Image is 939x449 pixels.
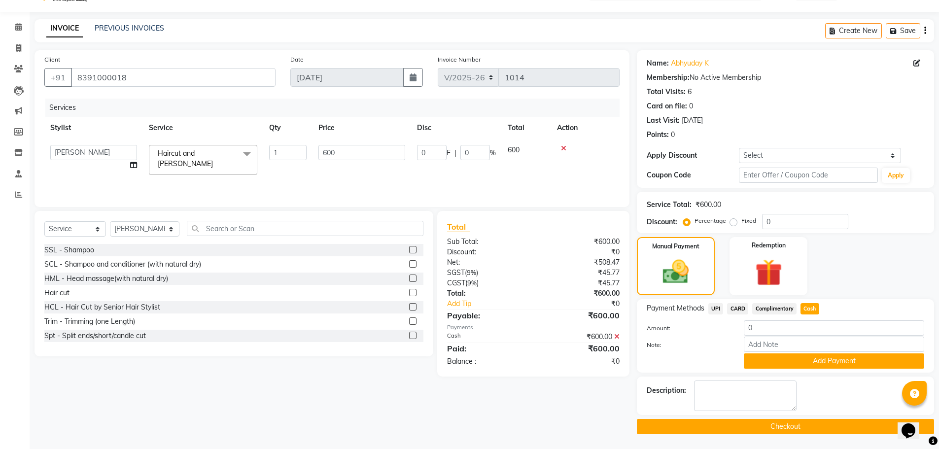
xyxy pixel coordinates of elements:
button: Save [886,23,920,38]
div: Description: [647,385,686,396]
label: Redemption [752,241,786,250]
input: Add Note [744,337,924,352]
span: % [490,148,496,158]
div: Points: [647,130,669,140]
iframe: chat widget [898,410,929,439]
span: 600 [508,145,520,154]
div: Sub Total: [440,237,533,247]
span: 9% [467,269,476,276]
span: | [454,148,456,158]
div: 0 [689,101,693,111]
div: Coupon Code [647,170,739,180]
div: ₹0 [533,247,627,257]
span: SGST [447,268,465,277]
div: ₹600.00 [533,288,627,299]
label: Percentage [695,216,726,225]
a: x [213,159,217,168]
div: Balance : [440,356,533,367]
div: Total Visits: [647,87,686,97]
div: Discount: [647,217,677,227]
div: HCL - Hair Cut by Senior Hair Stylist [44,302,160,312]
th: Price [313,117,411,139]
div: Membership: [647,72,690,83]
th: Qty [263,117,313,139]
a: Add Tip [440,299,549,309]
th: Total [502,117,551,139]
th: Action [551,117,620,139]
div: ₹508.47 [533,257,627,268]
span: Complimentary [752,303,797,314]
button: Create New [825,23,882,38]
img: _cash.svg [655,257,697,287]
div: Discount: [440,247,533,257]
button: Add Payment [744,353,924,369]
label: Note: [639,341,737,349]
div: Card on file: [647,101,687,111]
div: Cash [440,332,533,342]
div: ₹600.00 [533,310,627,321]
div: ₹45.77 [533,278,627,288]
span: UPI [708,303,724,314]
div: Last Visit: [647,115,680,126]
label: Date [290,55,304,64]
div: 0 [671,130,675,140]
div: SSL - Shampoo [44,245,94,255]
div: Apply Discount [647,150,739,161]
div: Service Total: [647,200,692,210]
a: PREVIOUS INVOICES [95,24,164,33]
label: Client [44,55,60,64]
span: Haircut and [PERSON_NAME] [158,149,213,168]
div: Spt - Split ends/short/candle cut [44,331,146,341]
button: Apply [882,168,910,183]
div: HML - Head massage(with natural dry) [44,274,168,284]
div: 6 [688,87,692,97]
span: 9% [467,279,477,287]
div: ( ) [440,268,533,278]
label: Invoice Number [438,55,481,64]
button: Checkout [637,419,934,434]
div: Payments [447,323,619,332]
div: Total: [440,288,533,299]
div: Paid: [440,343,533,354]
span: CARD [727,303,748,314]
th: Disc [411,117,502,139]
th: Stylist [44,117,143,139]
label: Fixed [741,216,756,225]
a: INVOICE [46,20,83,37]
input: Enter Offer / Coupon Code [739,168,878,183]
button: +91 [44,68,72,87]
th: Service [143,117,263,139]
div: Hair cut [44,288,70,298]
div: ₹0 [549,299,627,309]
div: Name: [647,58,669,69]
input: Search by Name/Mobile/Email/Code [71,68,276,87]
span: Cash [800,303,819,314]
div: Services [45,99,627,117]
span: CGST [447,278,465,287]
div: ₹600.00 [696,200,721,210]
div: SCL - Shampoo and conditioner (with natural dry) [44,259,201,270]
div: ₹600.00 [533,343,627,354]
div: ( ) [440,278,533,288]
div: No Active Membership [647,72,924,83]
div: ₹600.00 [533,332,627,342]
input: Search or Scan [187,221,423,236]
div: Payable: [440,310,533,321]
div: ₹45.77 [533,268,627,278]
input: Amount [744,320,924,336]
div: ₹600.00 [533,237,627,247]
span: Payment Methods [647,303,704,313]
div: Net: [440,257,533,268]
label: Amount: [639,324,737,333]
div: Trim - Trimming (one Length) [44,316,135,327]
img: _gift.svg [747,256,791,289]
span: F [447,148,451,158]
span: Total [447,222,470,232]
div: [DATE] [682,115,703,126]
div: ₹0 [533,356,627,367]
label: Manual Payment [652,242,699,251]
a: Abhyuday K [671,58,709,69]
